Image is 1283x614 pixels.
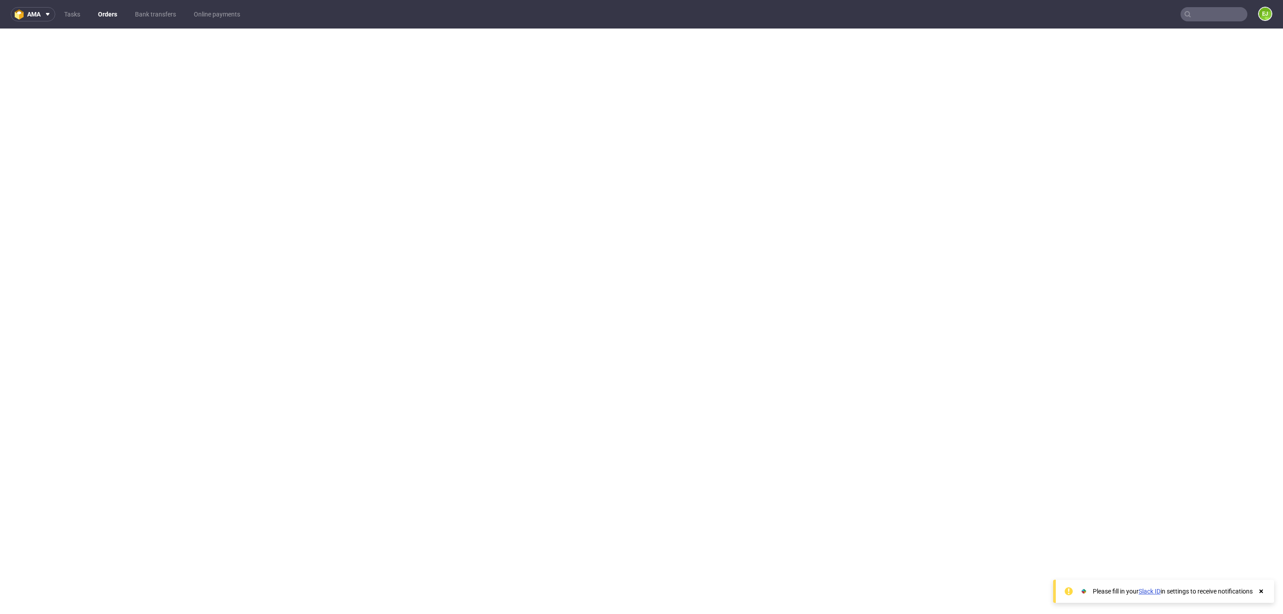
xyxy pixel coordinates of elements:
button: ama [11,7,55,21]
a: Slack ID [1139,588,1160,595]
a: Tasks [59,7,86,21]
figcaption: EJ [1259,8,1271,20]
a: Online payments [188,7,245,21]
span: ama [27,11,41,17]
div: Please fill in your in settings to receive notifications [1093,587,1253,596]
a: Orders [93,7,123,21]
img: Slack [1079,587,1088,596]
img: logo [15,9,27,20]
a: Bank transfers [130,7,181,21]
